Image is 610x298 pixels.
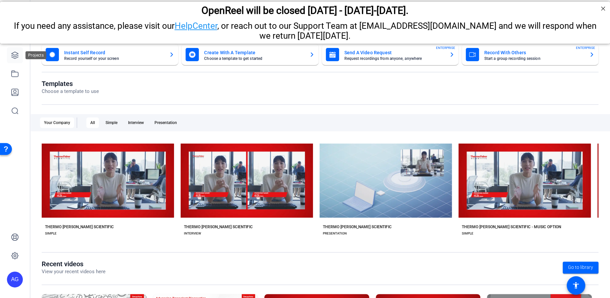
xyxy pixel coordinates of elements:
[462,231,473,236] div: SIMPLE
[563,262,598,274] a: Go to library
[25,51,46,59] div: Projects
[462,44,598,65] button: Record With OthersStart a group recording sessionENTERPRISE
[42,44,178,65] button: Instant Self RecordRecord yourself or your screen
[7,272,23,287] div: AG
[14,19,596,39] span: If you need any assistance, please visit our , or reach out to our Support Team at [EMAIL_ADDRESS...
[151,117,181,128] div: Presentation
[8,3,602,15] div: OpenReel will be closed [DATE] - [DATE]-[DATE].
[45,231,57,236] div: SIMPLE
[204,57,304,61] mat-card-subtitle: Choose a template to get started
[462,224,561,230] div: THERMO [PERSON_NAME] SCIENTIFIC - MUSIC OPTION
[323,231,347,236] div: PRESENTATION
[322,44,458,65] button: Send A Video RequestRequest recordings from anyone, anywhereENTERPRISE
[182,44,318,65] button: Create With A TemplateChoose a template to get started
[45,224,114,230] div: THERMO [PERSON_NAME] SCIENTIFIC
[42,268,106,276] p: View your recent videos here
[344,57,444,61] mat-card-subtitle: Request recordings from anyone, anywhere
[102,117,121,128] div: Simple
[568,264,593,271] span: Go to library
[64,49,164,57] mat-card-title: Instant Self Record
[40,117,74,128] div: Your Company
[42,80,99,88] h1: Templates
[175,19,217,29] a: HelpCenter
[576,45,595,50] span: ENTERPRISE
[572,281,580,289] mat-icon: accessibility
[484,49,584,57] mat-card-title: Record With Others
[323,224,392,230] div: THERMO [PERSON_NAME] SCIENTIFIC
[64,57,164,61] mat-card-subtitle: Record yourself or your screen
[344,49,444,57] mat-card-title: Send A Video Request
[184,224,253,230] div: THERMO [PERSON_NAME] SCIENTIFIC
[42,260,106,268] h1: Recent videos
[204,49,304,57] mat-card-title: Create With A Template
[184,231,201,236] div: INTERVIEW
[436,45,455,50] span: ENTERPRISE
[124,117,148,128] div: Interview
[42,88,99,95] p: Choose a template to use
[86,117,99,128] div: All
[484,57,584,61] mat-card-subtitle: Start a group recording session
